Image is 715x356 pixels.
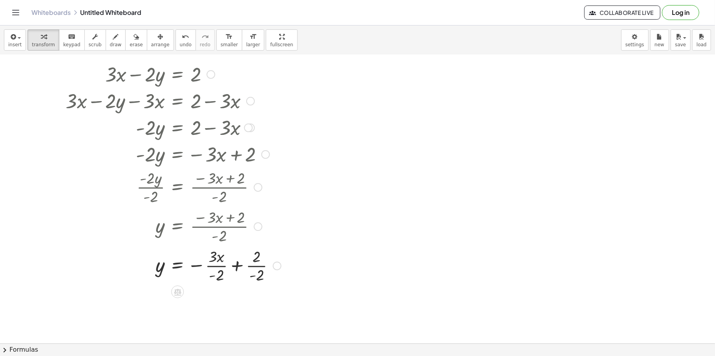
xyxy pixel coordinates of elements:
[4,29,26,51] button: insert
[671,29,691,51] button: save
[130,42,143,47] span: erase
[591,9,654,16] span: Collaborate Live
[201,32,209,42] i: redo
[221,42,238,47] span: smaller
[675,42,686,47] span: save
[27,29,59,51] button: transform
[650,29,669,51] button: new
[584,5,660,20] button: Collaborate Live
[216,29,242,51] button: format_sizesmaller
[31,9,71,16] a: Whiteboards
[171,286,184,298] div: Apply the same math to both sides of the equation
[89,42,102,47] span: scrub
[9,6,22,19] button: Toggle navigation
[242,29,264,51] button: format_sizelarger
[32,42,55,47] span: transform
[196,29,215,51] button: redoredo
[180,42,192,47] span: undo
[84,29,106,51] button: scrub
[697,42,707,47] span: load
[625,42,644,47] span: settings
[68,32,75,42] i: keyboard
[692,29,711,51] button: load
[151,42,170,47] span: arrange
[110,42,122,47] span: draw
[8,42,22,47] span: insert
[270,42,293,47] span: fullscreen
[655,42,664,47] span: new
[59,29,85,51] button: keyboardkeypad
[125,29,147,51] button: erase
[63,42,80,47] span: keypad
[662,5,699,20] button: Log in
[176,29,196,51] button: undoundo
[225,32,233,42] i: format_size
[249,32,257,42] i: format_size
[182,32,189,42] i: undo
[200,42,210,47] span: redo
[621,29,649,51] button: settings
[266,29,297,51] button: fullscreen
[246,42,260,47] span: larger
[106,29,126,51] button: draw
[147,29,174,51] button: arrange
